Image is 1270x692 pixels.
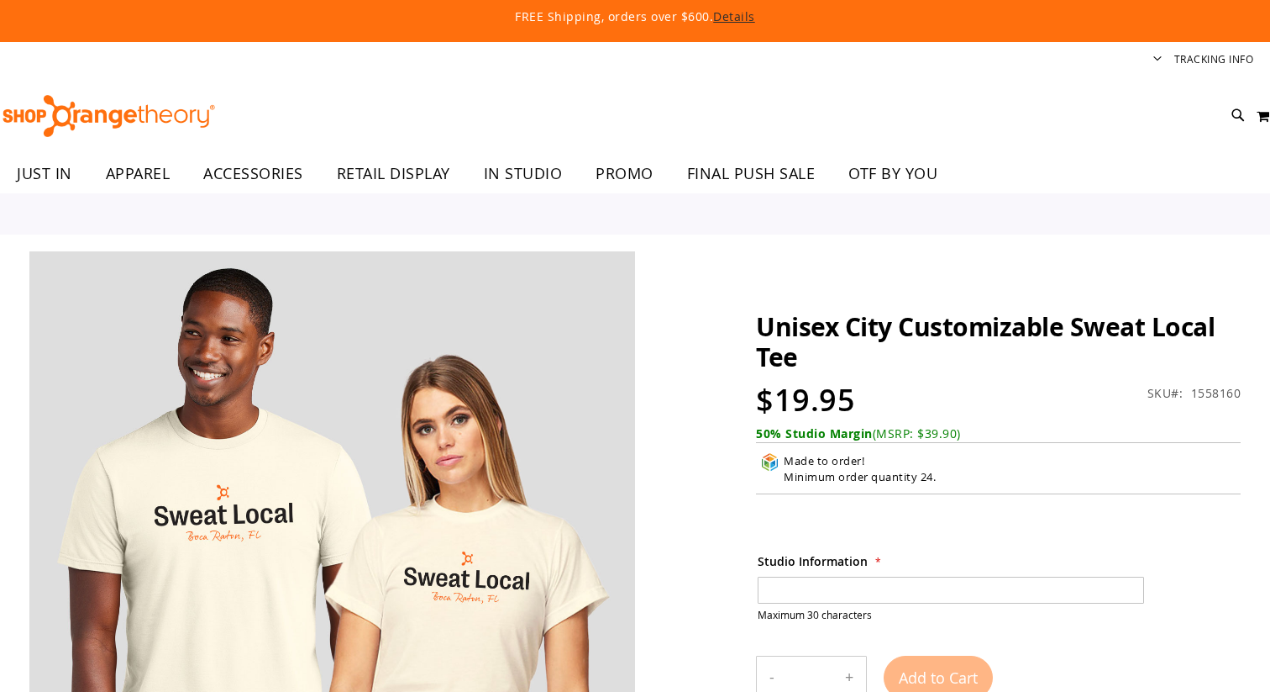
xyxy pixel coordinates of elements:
[832,155,954,193] a: OTF BY YOU
[131,8,1139,25] p: FREE Shipping, orders over $600.
[758,553,868,569] span: Studio Information
[203,155,303,193] span: ACCESSORIES
[756,425,1241,442] div: (MSRP: $39.90)
[756,425,873,441] b: 50% Studio Margin
[713,8,755,24] a: Details
[186,155,320,193] a: ACCESSORIES
[1174,52,1254,66] a: Tracking Info
[1147,385,1183,401] strong: SKU
[89,155,187,193] a: APPAREL
[758,608,1144,622] p: Maximum 30 characters
[756,309,1215,374] span: Unisex City Customizable Sweat Local Tee
[784,453,936,494] div: Made to order!
[848,155,937,193] span: OTF BY YOU
[784,469,936,485] p: Minimum order quantity 24.
[579,155,670,193] a: PROMO
[1153,52,1162,68] button: Account menu
[756,379,855,420] span: $19.95
[106,155,171,193] span: APPAREL
[17,155,72,193] span: JUST IN
[1191,385,1241,402] div: 1558160
[337,155,450,193] span: RETAIL DISPLAY
[467,155,580,193] a: IN STUDIO
[687,155,816,193] span: FINAL PUSH SALE
[320,155,467,193] a: RETAIL DISPLAY
[484,155,563,193] span: IN STUDIO
[670,155,832,193] a: FINAL PUSH SALE
[596,155,653,193] span: PROMO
